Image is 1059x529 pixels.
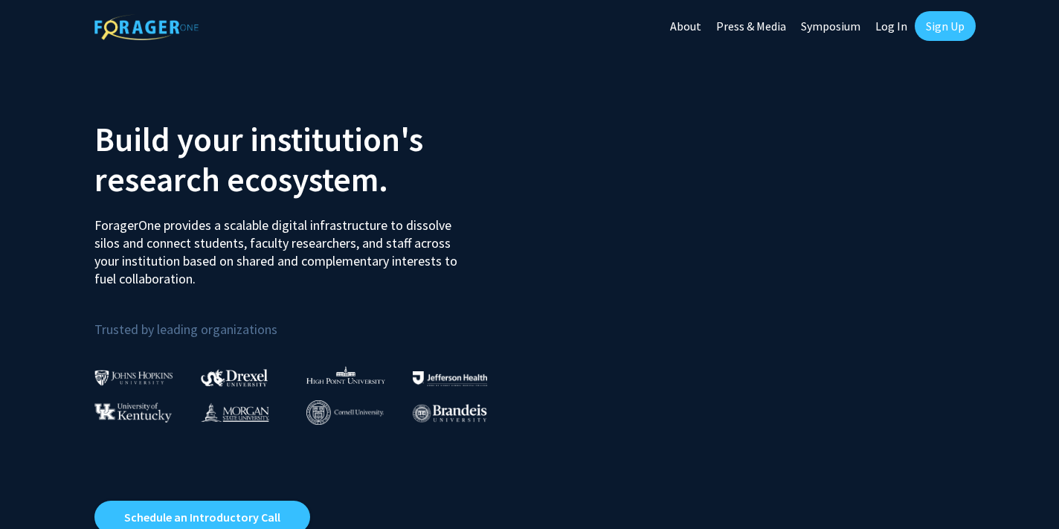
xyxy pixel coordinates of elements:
img: High Point University [306,366,385,384]
a: Sign Up [915,11,976,41]
img: Brandeis University [413,404,487,423]
img: Cornell University [306,400,384,425]
img: Drexel University [201,369,268,386]
p: Trusted by leading organizations [94,300,518,341]
img: University of Kentucky [94,403,172,423]
img: ForagerOne Logo [94,14,199,40]
p: ForagerOne provides a scalable digital infrastructure to dissolve silos and connect students, fac... [94,205,468,288]
h2: Build your institution's research ecosystem. [94,119,518,199]
img: Thomas Jefferson University [413,371,487,385]
img: Morgan State University [201,403,269,422]
img: Johns Hopkins University [94,370,173,385]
